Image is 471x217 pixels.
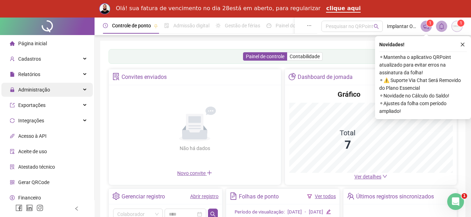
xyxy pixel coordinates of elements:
[382,174,387,179] span: down
[210,211,216,217] span: search
[427,20,434,27] sup: 1
[239,191,279,203] div: Folhas de ponto
[301,18,317,34] button: ellipsis
[177,170,212,176] span: Novo convite
[307,194,312,199] span: filter
[15,204,22,211] span: facebook
[10,134,15,138] span: api
[116,5,321,12] div: Olá! sua fatura de vencimento no dia 28está em aberto, para regularizar
[207,170,212,176] span: plus
[173,23,209,28] span: Admissão digital
[290,54,320,59] span: Contabilidade
[18,179,49,185] span: Gerar QRCode
[347,192,354,200] span: team
[235,209,285,216] div: Período de visualização:
[452,21,462,32] img: 50921
[462,193,467,199] span: 1
[438,23,445,29] span: bell
[266,23,271,28] span: dashboard
[354,174,381,179] span: Ver detalhes
[429,21,431,26] span: 1
[112,192,120,200] span: setting
[216,23,221,28] span: sun
[74,206,79,211] span: left
[326,5,361,13] a: clique aqui
[356,191,434,203] div: Últimos registros sincronizados
[122,71,167,83] div: Convites enviados
[379,100,467,115] span: ⚬ Ajustes da folha com período ampliado!
[112,73,120,80] span: solution
[315,194,336,199] a: Ver todos
[276,23,303,28] span: Painel do DP
[288,209,302,216] div: [DATE]
[379,41,404,48] span: Novidades !
[18,118,44,123] span: Integrações
[309,209,323,216] div: [DATE]
[379,92,467,100] span: ⚬ Novidade no Cálculo do Saldo!
[460,21,462,26] span: 1
[374,24,379,29] span: search
[103,23,108,28] span: clock-circle
[18,72,40,77] span: Relatórios
[307,23,312,28] span: ellipsis
[10,195,15,200] span: dollar
[387,22,416,30] span: Implantar Odontologia
[10,164,15,169] span: solution
[190,194,219,199] a: Abrir registro
[423,23,429,29] span: notification
[10,72,15,77] span: file
[298,71,353,83] div: Dashboard de jornada
[305,209,306,216] div: -
[10,56,15,61] span: user-add
[18,133,47,139] span: Acesso à API
[10,103,15,108] span: export
[154,24,158,28] span: pushpin
[326,209,331,214] span: edit
[99,3,110,14] img: Profile image for Rodolfo
[18,56,41,62] span: Cadastros
[246,54,284,59] span: Painel de controle
[18,149,47,154] span: Aceite de uso
[26,204,33,211] span: linkedin
[112,23,151,28] span: Controle de ponto
[122,191,165,203] div: Gerenciar registro
[354,174,387,179] a: Ver detalhes down
[457,20,464,27] sup: Atualize o seu contato no menu Meus Dados
[36,204,43,211] span: instagram
[18,41,47,46] span: Página inicial
[10,180,15,185] span: qrcode
[230,192,237,200] span: file-text
[164,23,169,28] span: file-done
[10,87,15,92] span: lock
[10,118,15,123] span: sync
[338,89,360,99] h4: Gráfico
[379,76,467,92] span: ⚬ ⚠️ Suporte Via Chat Será Removido do Plano Essencial
[10,149,15,154] span: audit
[447,193,464,210] iframe: Intercom live chat
[18,87,50,93] span: Administração
[18,102,46,108] span: Exportações
[225,23,260,28] span: Gestão de férias
[162,144,227,152] div: Não há dados
[18,164,55,170] span: Atestado técnico
[10,41,15,46] span: home
[460,42,465,47] span: close
[289,73,296,80] span: pie-chart
[18,195,41,201] span: Financeiro
[379,53,467,76] span: ⚬ Mantenha o aplicativo QRPoint atualizado para evitar erros na assinatura da folha!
